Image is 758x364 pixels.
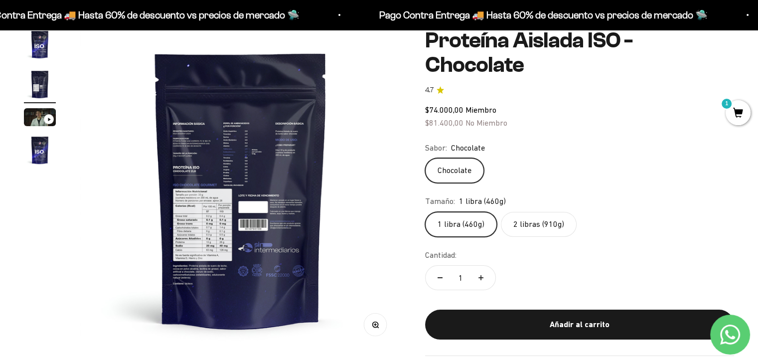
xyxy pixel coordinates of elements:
span: $74.000,00 [425,105,463,114]
img: Proteína Aislada ISO - Chocolate [24,68,56,100]
img: Proteína Aislada ISO - Chocolate [24,134,56,166]
button: Aumentar cantidad [466,266,495,290]
div: Añadir al carrito [445,318,714,331]
span: $81.400,00 [425,118,463,127]
span: Miembro [465,105,496,114]
img: Proteína Aislada ISO - Chocolate [24,28,56,60]
a: 4.74.7 de 5.0 estrellas [425,85,734,96]
legend: Sabor: [425,142,447,155]
button: Añadir al carrito [425,310,734,340]
legend: Tamaño: [425,195,455,208]
label: Cantidad: [425,249,456,262]
button: Reducir cantidad [426,266,455,290]
p: Pago Contra Entrega 🚚 Hasta 60% de descuento vs precios de mercado 🛸 [377,7,706,23]
span: No Miembro [465,118,507,127]
mark: 1 [721,98,733,110]
span: Chocolate [451,142,485,155]
img: Proteína Aislada ISO - Chocolate [80,28,401,350]
h1: Proteína Aislada ISO - Chocolate [425,28,734,77]
a: 1 [726,108,751,119]
button: Ir al artículo 2 [24,68,56,103]
span: 1 libra (460g) [459,195,506,208]
button: Ir al artículo 3 [24,108,56,129]
button: Ir al artículo 1 [24,28,56,63]
button: Ir al artículo 4 [24,134,56,169]
span: 4.7 [425,85,434,96]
